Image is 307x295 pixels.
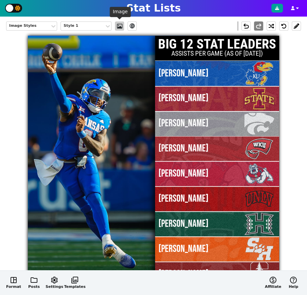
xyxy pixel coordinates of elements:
span: [PERSON_NAME] [158,168,244,179]
button: helpHelp [283,271,304,295]
span: [PERSON_NAME] [158,93,244,104]
span: monetization_on [269,276,277,284]
button: photo_libraryTemplates [65,271,85,295]
button: space_dashboardFormat [3,271,24,295]
span: folder [30,276,38,284]
span: space_dashboard [10,276,18,284]
span: [PERSON_NAME] [158,68,244,79]
span: [PERSON_NAME] [158,118,244,129]
span: [PERSON_NAME] [158,218,244,229]
span: settings [50,276,58,284]
span: [PERSON_NAME] [158,193,244,204]
span: [PERSON_NAME] [158,243,244,255]
button: settingsSettings [44,271,65,295]
h2: ASSISTS PER GAME (AS OF [DATE]) [155,50,279,57]
div: Style 1 [64,23,102,29]
span: help [289,276,297,284]
span: [PERSON_NAME] [158,269,244,280]
span: [PERSON_NAME] [158,143,244,154]
button: undo [241,21,251,31]
h1: BIG 12 STAT LEADERS [155,38,279,51]
button: folderPosts [24,271,44,295]
span: undo [242,22,250,30]
button: monetization_onAffiliate [263,271,283,295]
h1: Stat Lists [126,2,181,14]
span: redo [254,22,262,30]
span: photo_library [71,276,79,284]
button: redo [254,21,263,31]
div: Image Styles [9,23,47,29]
